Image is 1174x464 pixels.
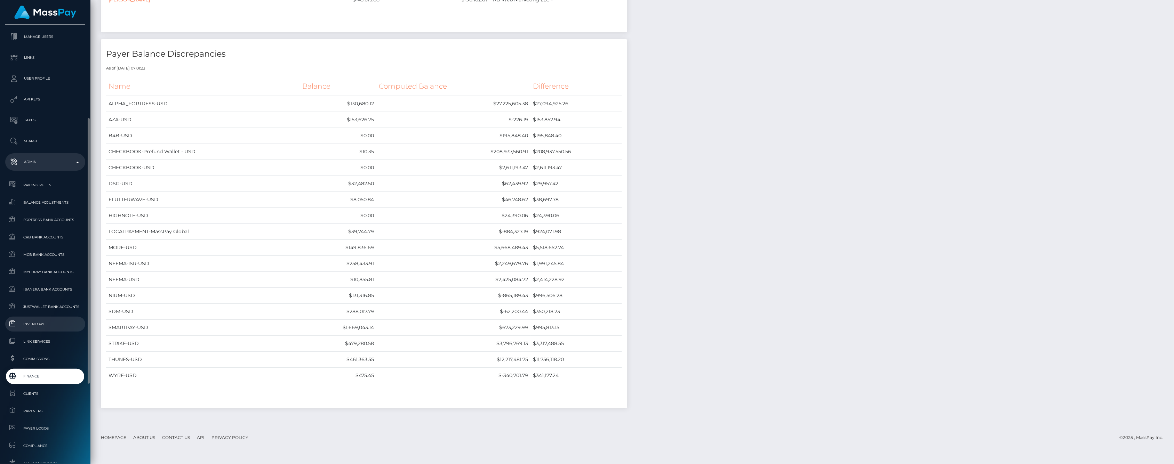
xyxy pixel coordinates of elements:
[194,432,207,443] a: API
[531,77,622,96] th: Difference
[531,176,622,192] td: $29,957.42
[106,144,300,160] td: CHECKBOOK-Prefund Wallet - USD
[5,369,85,384] a: Finance
[8,285,82,293] span: Ibanera Bank Accounts
[300,144,377,160] td: $10.35
[376,304,530,320] td: $-62,200.44
[531,288,622,304] td: $996,506.28
[106,336,300,352] td: STRIKE-USD
[531,128,622,144] td: $195,848.40
[106,128,300,144] td: B4B-USD
[376,368,530,384] td: $-340,701.79
[8,73,82,84] p: User Profile
[531,304,622,320] td: $350,218.23
[5,212,85,227] a: Fortress Bank Accounts
[5,317,85,332] a: Inventory
[300,128,377,144] td: $0.00
[106,112,300,128] td: AZA-USD
[531,192,622,208] td: $38,697.78
[376,240,530,256] td: $5,668,489.43
[376,352,530,368] td: $12,217,481.75
[5,153,85,171] a: Admin
[531,208,622,224] td: $24,390.06
[300,304,377,320] td: $288,017.79
[300,160,377,176] td: $0.00
[531,336,622,352] td: $3,317,488.55
[5,264,85,279] a: MyEUPay Bank Accounts
[376,160,530,176] td: $2,611,193.47
[209,432,251,443] a: Privacy Policy
[376,224,530,240] td: $-884,327.19
[5,178,85,193] a: Pricing Rules
[106,160,300,176] td: CHECKBOOK-USD
[300,208,377,224] td: $0.00
[106,368,300,384] td: WYRE-USD
[531,144,622,160] td: $208,937,550.56
[300,320,377,336] td: $1,669,043.14
[8,372,82,380] span: Finance
[531,224,622,240] td: $924,071.98
[531,112,622,128] td: $153,852.94
[300,336,377,352] td: $479,280.58
[531,320,622,336] td: $995,813.15
[106,224,300,240] td: LOCALPAYMENT-MassPay Global
[376,208,530,224] td: $24,390.06
[1120,434,1169,441] div: © 2025 , MassPay Inc.
[5,351,85,366] a: Commissions
[300,288,377,304] td: $131,316.85
[8,115,82,125] p: Taxes
[8,303,82,311] span: JustWallet Bank Accounts
[300,272,377,288] td: $10,855.81
[106,96,300,112] td: ALPHA_FORTRESS-USD
[376,96,530,112] td: $27,225,605.38
[106,176,300,192] td: DSG-USD
[5,49,85,66] a: Links
[8,181,82,189] span: Pricing Rules
[8,233,82,241] span: CRB Bank Accounts
[106,48,622,60] h4: Payer Balance Discrepancies
[5,438,85,453] a: Compliance
[106,288,300,304] td: NIUM-USD
[5,28,85,46] a: Manage Users
[300,77,377,96] th: Balance
[531,368,622,384] td: $341,177.24
[5,230,85,245] a: CRB Bank Accounts
[376,256,530,272] td: $2,249,679.76
[376,128,530,144] td: $195,848.40
[5,247,85,262] a: MCB Bank Accounts
[5,404,85,418] a: Partners
[376,192,530,208] td: $46,748.62
[5,386,85,401] a: Clients
[8,355,82,363] span: Commissions
[8,32,82,42] p: Manage Users
[376,176,530,192] td: $62,439.92
[8,320,82,328] span: Inventory
[5,421,85,436] a: Payer Logos
[5,70,85,87] a: User Profile
[106,77,300,96] th: Name
[106,192,300,208] td: FLUTTERWAVE-USD
[300,96,377,112] td: $130,680.12
[106,304,300,320] td: SDM-USD
[14,6,76,19] img: MassPay Logo
[531,160,622,176] td: $2,611,193.47
[300,368,377,384] td: $475.45
[5,334,85,349] a: Link Services
[106,320,300,336] td: SMARTPAY-USD
[8,198,82,206] span: Balance Adjustments
[106,352,300,368] td: THUNES-USD
[300,176,377,192] td: $32,482.50
[376,288,530,304] td: $-865,189.43
[106,272,300,288] td: NEEMA-USD
[300,256,377,272] td: $258,433.91
[106,256,300,272] td: NEEMA-ISR-USD
[8,424,82,432] span: Payer Logos
[106,208,300,224] td: HIGHNOTE-USD
[159,432,193,443] a: Contact Us
[8,442,82,450] span: Compliance
[8,216,82,224] span: Fortress Bank Accounts
[300,192,377,208] td: $8,050.84
[106,240,300,256] td: MORE-USD
[531,96,622,112] td: $27,094,925.26
[8,136,82,146] p: Search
